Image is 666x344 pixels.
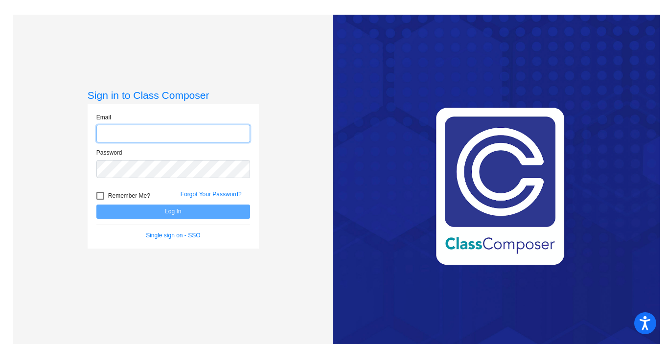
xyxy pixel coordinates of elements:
[96,113,111,122] label: Email
[108,190,150,202] span: Remember Me?
[96,205,250,219] button: Log In
[146,232,200,239] a: Single sign on - SSO
[88,89,259,101] h3: Sign in to Class Composer
[96,148,122,157] label: Password
[181,191,242,198] a: Forgot Your Password?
